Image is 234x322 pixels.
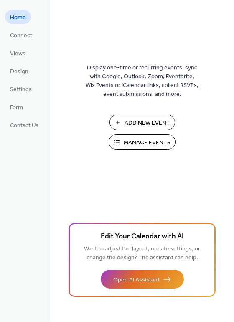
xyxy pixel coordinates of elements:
span: Edit Your Calendar with AI [101,231,184,243]
span: Connect [10,31,32,40]
span: Manage Events [124,138,170,147]
span: Display one-time or recurring events, sync with Google, Outlook, Zoom, Eventbrite, Wix Events or ... [86,64,198,99]
span: Views [10,49,25,58]
a: Views [5,46,31,60]
a: Home [5,10,31,24]
a: Design [5,64,33,78]
button: Open AI Assistant [101,270,184,289]
a: Connect [5,28,37,42]
a: Contact Us [5,118,43,132]
a: Form [5,100,28,114]
span: Settings [10,85,32,94]
button: Manage Events [109,134,175,150]
span: Form [10,103,23,112]
a: Settings [5,82,37,96]
span: Add New Event [125,119,170,128]
span: Design [10,67,28,76]
span: Contact Us [10,121,38,130]
span: Open AI Assistant [113,276,160,284]
span: Want to adjust the layout, update settings, or change the design? The assistant can help. [84,243,200,263]
span: Home [10,13,26,22]
button: Add New Event [109,115,175,130]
